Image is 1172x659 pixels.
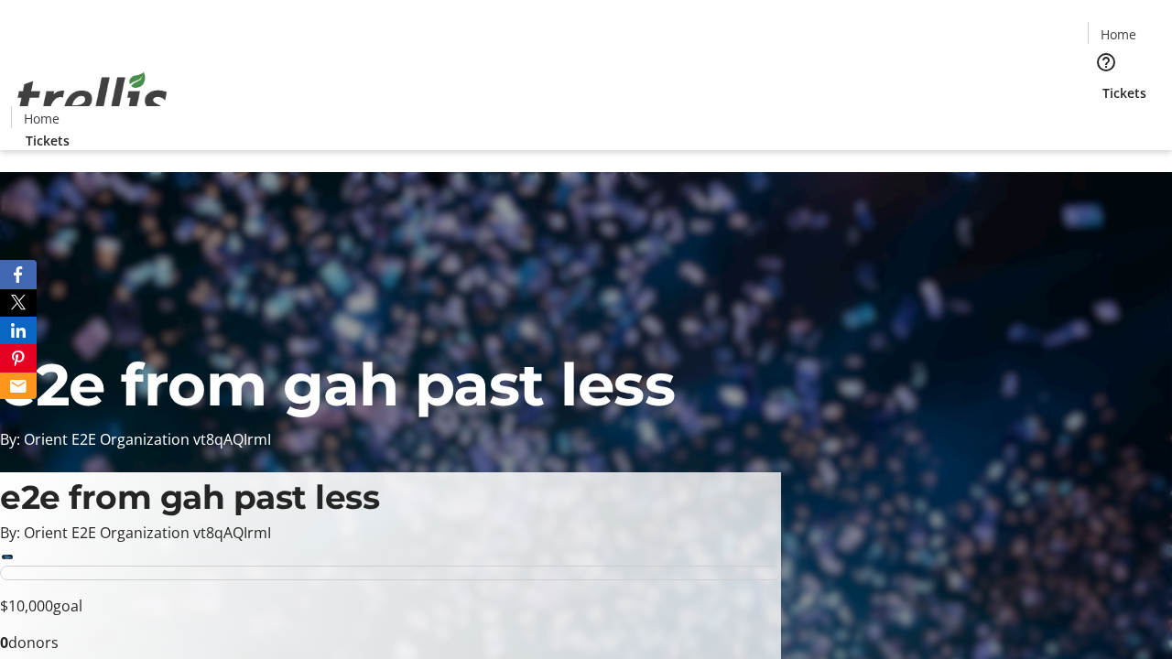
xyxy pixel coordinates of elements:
span: Tickets [26,131,70,150]
span: Home [1101,25,1136,44]
a: Home [12,109,71,128]
button: Cart [1088,103,1124,139]
a: Tickets [11,131,84,150]
img: Orient E2E Organization vt8qAQIrmI's Logo [11,52,174,144]
span: Tickets [1102,83,1146,103]
span: Home [24,109,60,128]
button: Help [1088,44,1124,81]
a: Tickets [1088,83,1161,103]
a: Home [1089,25,1147,44]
